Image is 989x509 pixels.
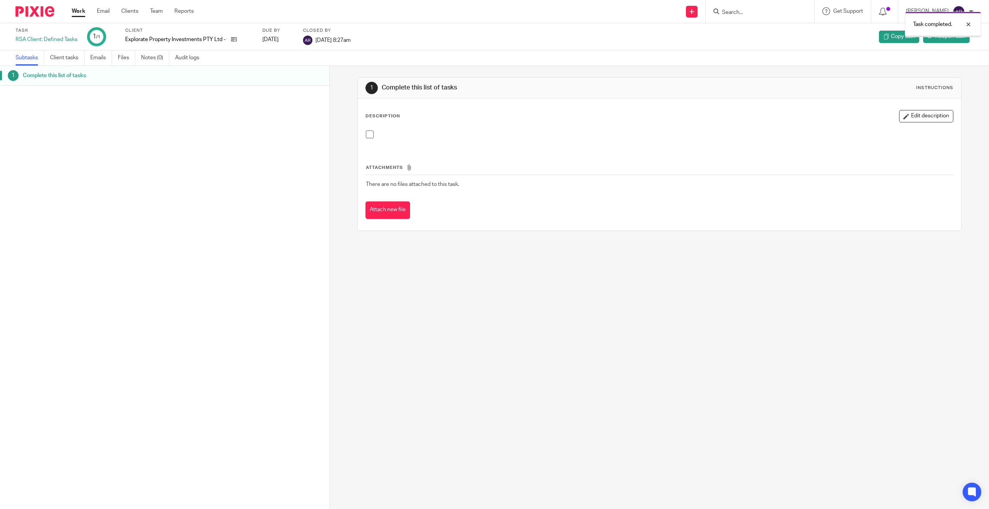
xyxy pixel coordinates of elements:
[93,32,100,41] div: 1
[365,113,400,119] p: Description
[913,21,952,28] p: Task completed.
[141,50,169,65] a: Notes (0)
[118,50,135,65] a: Files
[899,110,953,122] button: Edit description
[121,7,138,15] a: Clients
[175,50,205,65] a: Audit logs
[96,35,100,39] small: /1
[303,28,351,34] label: Closed by
[125,28,253,34] label: Client
[97,7,110,15] a: Email
[174,7,194,15] a: Reports
[8,70,19,81] div: 1
[262,28,293,34] label: Due by
[16,36,78,43] div: RSA Client: Defined Tasks
[16,6,54,17] img: Pixie
[16,50,44,65] a: Subtasks
[916,85,953,91] div: Instructions
[72,7,85,15] a: Work
[125,36,227,43] p: Explorate Property Investments PTY Ltd - G2321
[366,165,403,170] span: Attachments
[16,28,78,34] label: Task
[315,37,351,43] span: [DATE] 8:27am
[365,201,410,219] button: Attach new file
[365,82,378,94] div: 1
[90,50,112,65] a: Emails
[150,7,163,15] a: Team
[23,70,222,81] h1: Complete this list of tasks
[262,36,293,43] div: [DATE]
[953,5,965,18] img: svg%3E
[382,84,676,92] h1: Complete this list of tasks
[303,36,312,45] img: svg%3E
[50,50,84,65] a: Client tasks
[366,182,459,187] span: There are no files attached to this task.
